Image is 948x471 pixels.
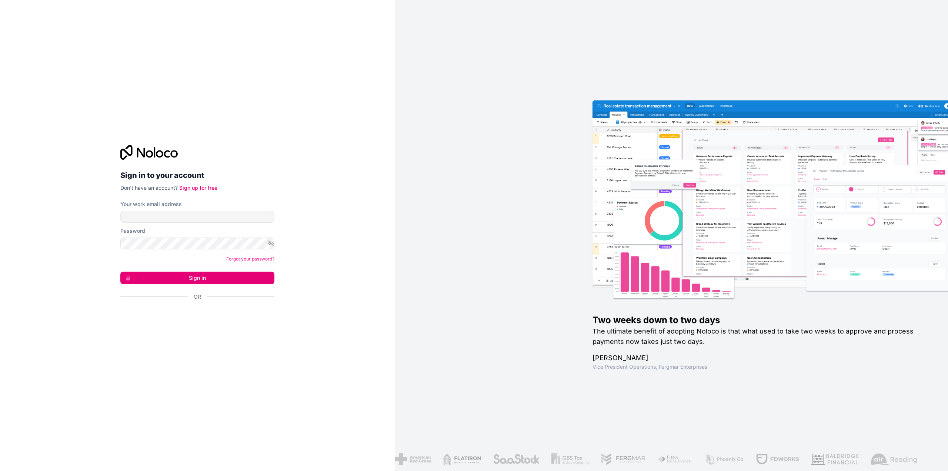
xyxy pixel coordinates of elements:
img: /assets/saastock-C6Zbiodz.png [487,453,533,465]
img: /assets/fiera-fwj2N5v4.png [651,453,686,465]
img: /assets/phoenix-BREaitsQ.png [698,453,738,465]
img: /assets/american-red-cross-BAupjrZR.png [388,453,424,465]
h1: Two weeks down to two days [592,314,924,326]
h2: The ultimate benefit of adopting Noloco is that what used to take two weeks to approve and proces... [592,326,924,347]
img: /assets/airreading-FwAmRzSr.png [864,453,911,465]
img: /assets/baldridge-DxmPIwAm.png [804,453,852,465]
a: Forgot your password? [226,256,274,262]
input: Email address [120,211,274,223]
img: /assets/fdworks-Bi04fVtw.png [750,453,793,465]
img: /assets/gbstax-C-GtDUiK.png [545,453,583,465]
h2: Sign in to your account [120,169,274,182]
img: /assets/fergmar-CudnrXN5.png [594,453,640,465]
label: Your work email address [120,200,182,208]
h1: [PERSON_NAME] [592,353,924,363]
span: Or [194,293,201,301]
button: Sign in [120,272,274,284]
img: /assets/flatiron-C8eUkumj.png [436,453,475,465]
a: Sign up for free [179,185,217,191]
h1: Vice President Operations , Fergmar Enterprises [592,363,924,371]
input: Password [120,238,274,249]
label: Password [120,227,145,235]
span: Don't have an account? [120,185,178,191]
